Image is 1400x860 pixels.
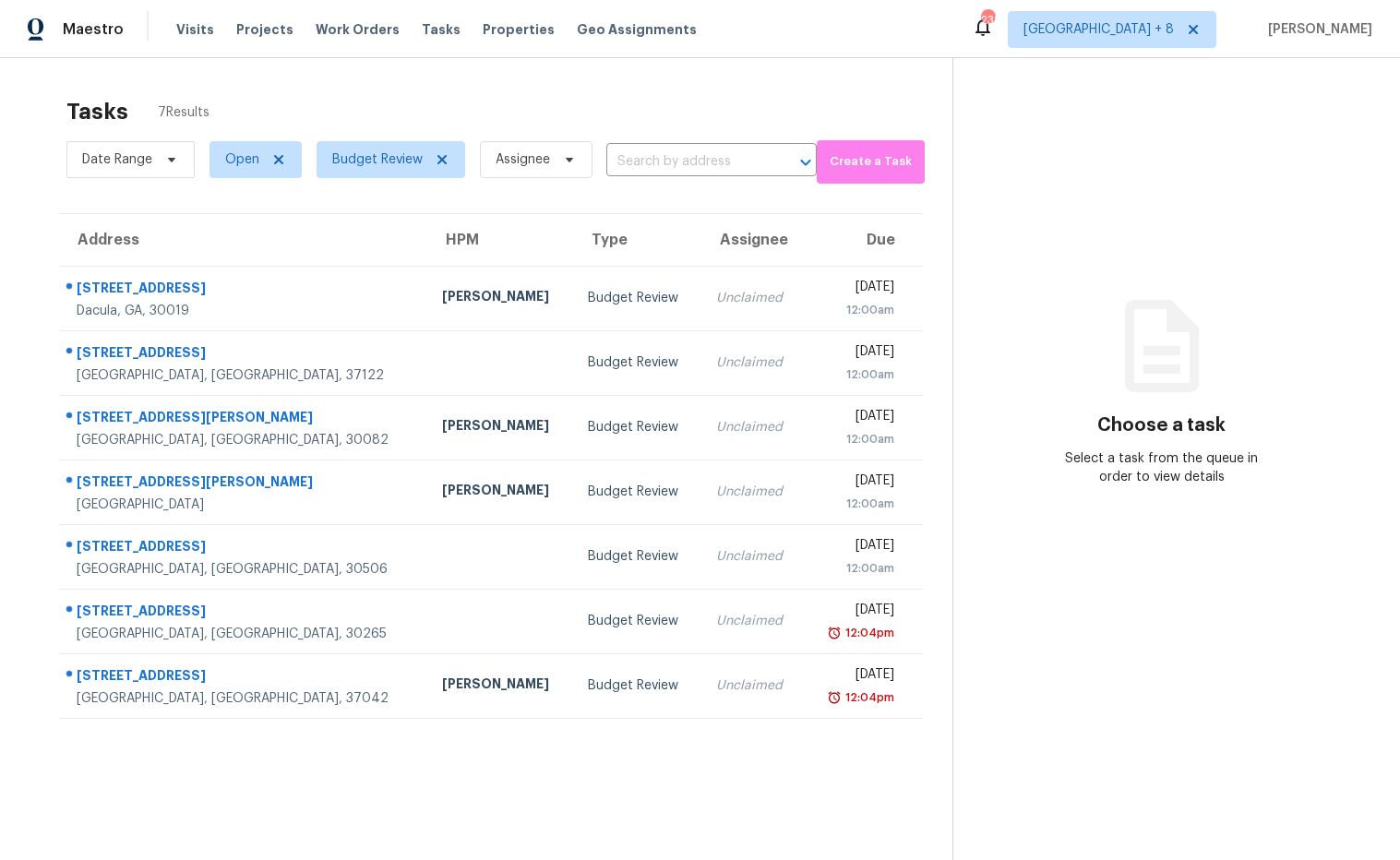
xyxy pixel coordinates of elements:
[332,150,423,169] span: Budget Review
[588,483,687,501] div: Budget Review
[716,483,789,501] div: Unclaimed
[804,214,922,266] th: Due
[819,278,893,301] div: [DATE]
[442,287,558,310] div: [PERSON_NAME]
[77,689,413,708] div: [GEOGRAPHIC_DATA], [GEOGRAPHIC_DATA], 37042
[588,612,687,630] div: Budget Review
[819,301,893,319] div: 12:00am
[1023,20,1174,39] span: [GEOGRAPHIC_DATA] + 8
[77,625,413,643] div: [GEOGRAPHIC_DATA], [GEOGRAPHIC_DATA], 30265
[819,365,893,384] div: 12:00am
[793,149,819,175] button: Open
[66,102,128,121] h2: Tasks
[59,214,427,266] th: Address
[819,601,893,624] div: [DATE]
[588,547,687,566] div: Budget Review
[716,676,789,695] div: Unclaimed
[1058,449,1266,486] div: Select a task from the queue in order to view details
[716,418,789,436] div: Unclaimed
[577,20,697,39] span: Geo Assignments
[158,103,209,122] span: 7 Results
[826,151,915,173] span: Create a Task
[819,495,893,513] div: 12:00am
[716,612,789,630] div: Unclaimed
[442,481,558,504] div: [PERSON_NAME]
[1097,416,1226,435] h3: Choose a task
[77,472,413,496] div: [STREET_ADDRESS][PERSON_NAME]
[588,289,687,307] div: Budget Review
[1261,20,1372,39] span: [PERSON_NAME]
[77,408,413,431] div: [STREET_ADDRESS][PERSON_NAME]
[442,416,558,439] div: [PERSON_NAME]
[819,559,893,578] div: 12:00am
[77,666,413,689] div: [STREET_ADDRESS]
[716,547,789,566] div: Unclaimed
[819,407,893,430] div: [DATE]
[77,302,413,320] div: Dacula, GA, 30019
[496,150,550,169] span: Assignee
[77,279,413,302] div: [STREET_ADDRESS]
[819,342,893,365] div: [DATE]
[176,20,214,39] span: Visits
[77,366,413,385] div: [GEOGRAPHIC_DATA], [GEOGRAPHIC_DATA], 37122
[817,140,925,184] button: Create a Task
[819,665,893,688] div: [DATE]
[588,353,687,372] div: Budget Review
[77,560,413,579] div: [GEOGRAPHIC_DATA], [GEOGRAPHIC_DATA], 30506
[77,431,413,449] div: [GEOGRAPHIC_DATA], [GEOGRAPHIC_DATA], 30082
[573,214,701,266] th: Type
[716,289,789,307] div: Unclaimed
[819,430,893,448] div: 12:00am
[588,676,687,695] div: Budget Review
[77,537,413,560] div: [STREET_ADDRESS]
[225,150,259,169] span: Open
[701,214,804,266] th: Assignee
[819,472,893,495] div: [DATE]
[63,20,124,39] span: Maestro
[981,11,994,30] div: 238
[827,688,842,707] img: Overdue Alarm Icon
[842,624,894,642] div: 12:04pm
[77,496,413,514] div: [GEOGRAPHIC_DATA]
[236,20,293,39] span: Projects
[483,20,555,39] span: Properties
[842,688,894,707] div: 12:04pm
[442,675,558,698] div: [PERSON_NAME]
[77,602,413,625] div: [STREET_ADDRESS]
[716,353,789,372] div: Unclaimed
[588,418,687,436] div: Budget Review
[819,536,893,559] div: [DATE]
[827,624,842,642] img: Overdue Alarm Icon
[427,214,573,266] th: HPM
[316,20,400,39] span: Work Orders
[606,148,765,176] input: Search by address
[422,23,461,36] span: Tasks
[82,150,152,169] span: Date Range
[77,343,413,366] div: [STREET_ADDRESS]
